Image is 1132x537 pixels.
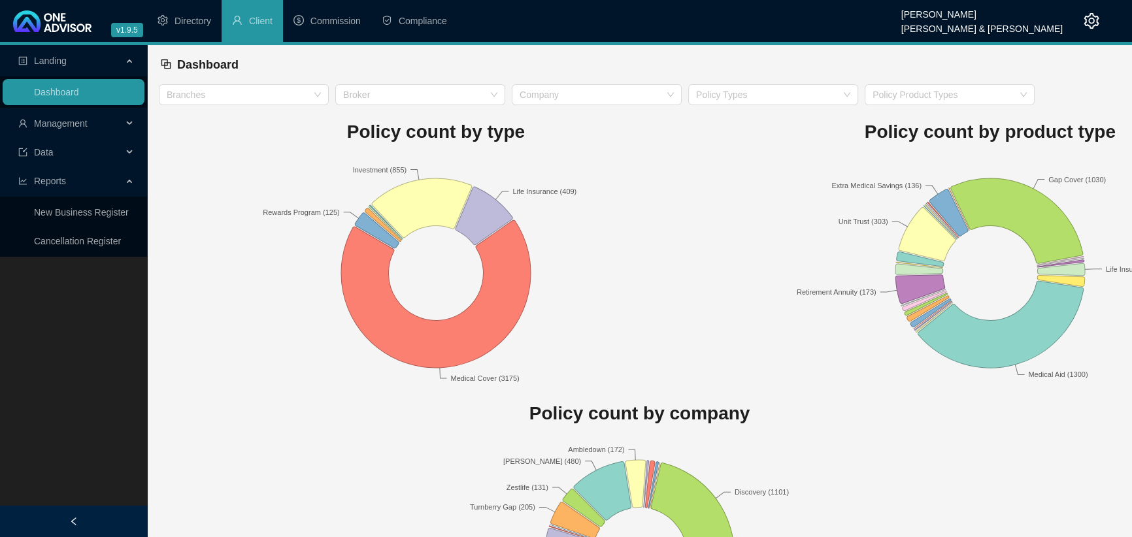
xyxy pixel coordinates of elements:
text: Medical Aid (1300) [1028,370,1088,378]
div: [PERSON_NAME] & [PERSON_NAME] [901,18,1063,32]
span: left [69,517,78,526]
span: Client [249,16,273,26]
text: Medical Cover (3175) [450,374,519,382]
span: setting [1084,13,1099,29]
span: Dashboard [177,58,239,71]
span: Management [34,118,88,129]
span: Data [34,147,54,157]
text: [PERSON_NAME] (480) [503,457,581,465]
text: Retirement Annuity (173) [797,288,876,296]
span: import [18,148,27,157]
text: Life Insurance (409) [512,187,576,195]
span: user [18,119,27,128]
text: Unit Trust (303) [839,218,888,225]
img: 2df55531c6924b55f21c4cf5d4484680-logo-light.svg [13,10,92,32]
div: [PERSON_NAME] [901,3,1063,18]
span: user [232,15,242,25]
text: Gap Cover (1030) [1048,175,1106,183]
span: safety [382,15,392,25]
text: Turnberry Gap (205) [470,503,535,511]
span: v1.9.5 [111,23,143,37]
span: setting [158,15,168,25]
span: profile [18,56,27,65]
span: line-chart [18,176,27,186]
span: Directory [175,16,211,26]
h1: Policy count by company [159,399,1120,428]
text: Zestlife (131) [507,483,548,491]
span: Commission [310,16,361,26]
a: New Business Register [34,207,129,218]
a: Cancellation Register [34,236,121,246]
text: Rewards Program (125) [263,208,339,216]
h1: Policy count by type [159,118,713,146]
text: Discovery (1101) [735,488,789,496]
span: Landing [34,56,67,66]
text: Investment (855) [353,165,407,173]
text: Extra Medical Savings (136) [831,181,922,189]
span: Reports [34,176,66,186]
a: Dashboard [34,87,79,97]
text: Ambledown (172) [568,446,624,453]
span: block [160,58,172,70]
span: Compliance [399,16,447,26]
span: dollar [293,15,304,25]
